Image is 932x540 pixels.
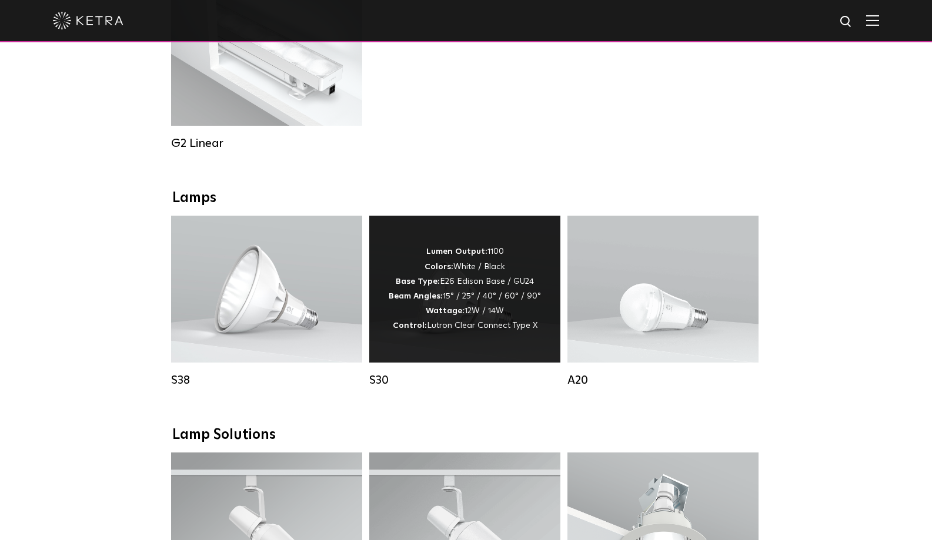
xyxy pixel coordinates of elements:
img: Hamburger%20Nav.svg [866,15,879,26]
strong: Lumen Output: [426,247,487,256]
img: search icon [839,15,854,29]
span: Lutron Clear Connect Type X [427,321,537,330]
a: S30 Lumen Output:1100Colors:White / BlackBase Type:E26 Edison Base / GU24Beam Angles:15° / 25° / ... [369,216,560,387]
div: G2 Linear [171,136,362,150]
a: A20 Lumen Output:600 / 800Colors:White / BlackBase Type:E26 Edison Base / GU24Beam Angles:Omni-Di... [567,216,759,387]
div: Lamps [172,190,760,207]
img: ketra-logo-2019-white [53,12,123,29]
strong: Wattage: [426,307,465,315]
div: S30 [369,373,560,387]
strong: Control: [393,321,427,330]
strong: Beam Angles: [389,292,443,300]
strong: Colors: [425,263,453,271]
div: 1100 White / Black E26 Edison Base / GU24 15° / 25° / 40° / 60° / 90° 12W / 14W [389,244,541,333]
strong: Base Type: [396,277,440,286]
div: A20 [567,373,759,387]
div: Lamp Solutions [172,427,760,444]
div: S38 [171,373,362,387]
a: S38 Lumen Output:1100Colors:White / BlackBase Type:E26 Edison Base / GU24Beam Angles:10° / 25° / ... [171,216,362,387]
